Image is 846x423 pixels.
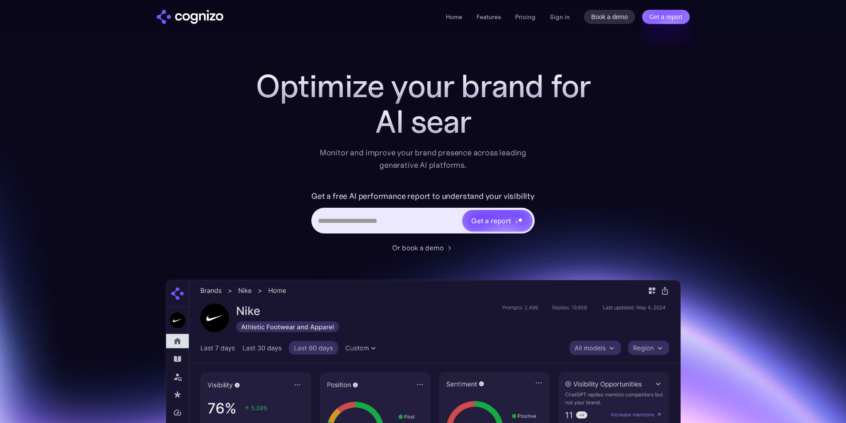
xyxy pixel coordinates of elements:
[246,104,601,139] div: AI sear
[471,215,511,226] div: Get a report
[246,68,601,104] h1: Optimize your brand for
[446,13,462,21] a: Home
[311,189,535,238] form: Hero URL Input Form
[392,242,444,253] div: Or book a demo
[515,217,516,219] img: star
[515,221,518,224] img: star
[157,10,223,24] a: home
[157,10,223,24] img: cognizo logo
[392,242,454,253] a: Or book a demo
[311,189,535,203] label: Get a free AI performance report to understand your visibility
[584,10,635,24] a: Book a demo
[461,209,533,232] a: Get a reportstarstarstar
[515,13,536,21] a: Pricing
[517,217,523,223] img: star
[642,10,690,24] a: Get a report
[314,146,532,171] div: Monitor and improve your brand presence across leading generative AI platforms.
[550,12,570,22] a: Sign in
[477,13,501,21] a: Features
